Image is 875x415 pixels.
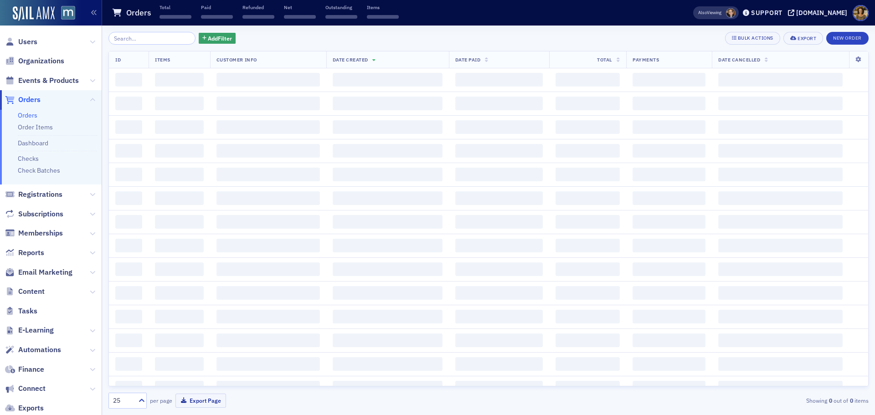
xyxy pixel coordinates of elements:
span: ‌ [367,15,399,19]
span: ‌ [455,144,543,158]
h1: Orders [126,7,151,18]
span: ‌ [718,286,843,300]
a: New Order [826,33,869,41]
span: Customer Info [216,56,257,63]
span: ‌ [155,239,203,252]
a: Memberships [5,228,63,238]
span: ‌ [633,144,705,158]
a: SailAMX [13,6,55,21]
div: Showing out of items [622,396,869,405]
span: E-Learning [18,325,54,335]
span: Date Paid [455,56,481,63]
input: Search… [108,32,196,45]
span: Users [18,37,37,47]
span: ‌ [333,239,443,252]
span: ‌ [556,381,620,395]
a: Organizations [5,56,64,66]
a: Order Items [18,123,53,131]
span: ‌ [216,381,320,395]
span: ‌ [455,357,543,371]
span: ‌ [556,73,620,87]
span: ‌ [216,191,320,205]
span: ‌ [333,73,443,87]
span: ‌ [455,310,543,323]
span: Email Marketing [18,267,72,277]
span: ‌ [455,73,543,87]
span: ‌ [633,357,705,371]
span: ‌ [115,73,142,87]
span: ‌ [633,73,705,87]
span: ‌ [115,381,142,395]
span: ‌ [556,168,620,181]
a: Orders [5,95,41,105]
span: ‌ [333,310,443,323]
span: ‌ [155,144,203,158]
span: ‌ [455,97,543,110]
span: ‌ [216,215,320,229]
span: Exports [18,403,44,413]
span: Content [18,287,45,297]
a: Finance [5,364,44,374]
span: ‌ [115,97,142,110]
span: ‌ [333,191,443,205]
span: ‌ [115,239,142,252]
span: ‌ [455,381,543,395]
span: Items [155,56,170,63]
span: ‌ [633,168,705,181]
span: ‌ [718,357,843,371]
span: ‌ [115,168,142,181]
span: ‌ [155,191,203,205]
p: Total [160,4,191,10]
span: ‌ [216,144,320,158]
span: ‌ [216,357,320,371]
button: Export Page [175,394,226,408]
span: Date Cancelled [718,56,760,63]
span: ‌ [155,286,203,300]
span: ‌ [155,215,203,229]
span: ‌ [556,239,620,252]
button: New Order [826,32,869,45]
span: ‌ [155,262,203,276]
span: ID [115,56,121,63]
span: ‌ [242,15,274,19]
span: ‌ [718,144,843,158]
span: Payments [633,56,659,63]
span: ‌ [718,381,843,395]
a: Check Batches [18,166,60,174]
span: Organizations [18,56,64,66]
a: Orders [18,111,37,119]
span: Registrations [18,190,62,200]
span: ‌ [556,262,620,276]
span: ‌ [216,239,320,252]
div: Support [751,9,782,17]
span: Tasks [18,306,37,316]
span: ‌ [633,381,705,395]
span: ‌ [216,73,320,87]
span: ‌ [333,357,443,371]
span: ‌ [718,239,843,252]
span: ‌ [284,15,316,19]
span: Total [597,56,612,63]
a: E-Learning [5,325,54,335]
span: ‌ [455,215,543,229]
span: ‌ [633,191,705,205]
span: ‌ [333,333,443,347]
span: ‌ [633,215,705,229]
span: ‌ [455,168,543,181]
span: ‌ [718,310,843,323]
span: ‌ [325,15,357,19]
span: ‌ [216,262,320,276]
p: Paid [201,4,233,10]
span: ‌ [155,97,203,110]
span: Finance [18,364,44,374]
span: ‌ [718,191,843,205]
a: Tasks [5,306,37,316]
span: ‌ [718,120,843,134]
div: 25 [113,396,133,405]
span: Automations [18,345,61,355]
span: Profile [853,5,869,21]
span: Michelle Brown [726,8,736,18]
span: ‌ [333,144,443,158]
button: Bulk Actions [725,32,780,45]
span: Memberships [18,228,63,238]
